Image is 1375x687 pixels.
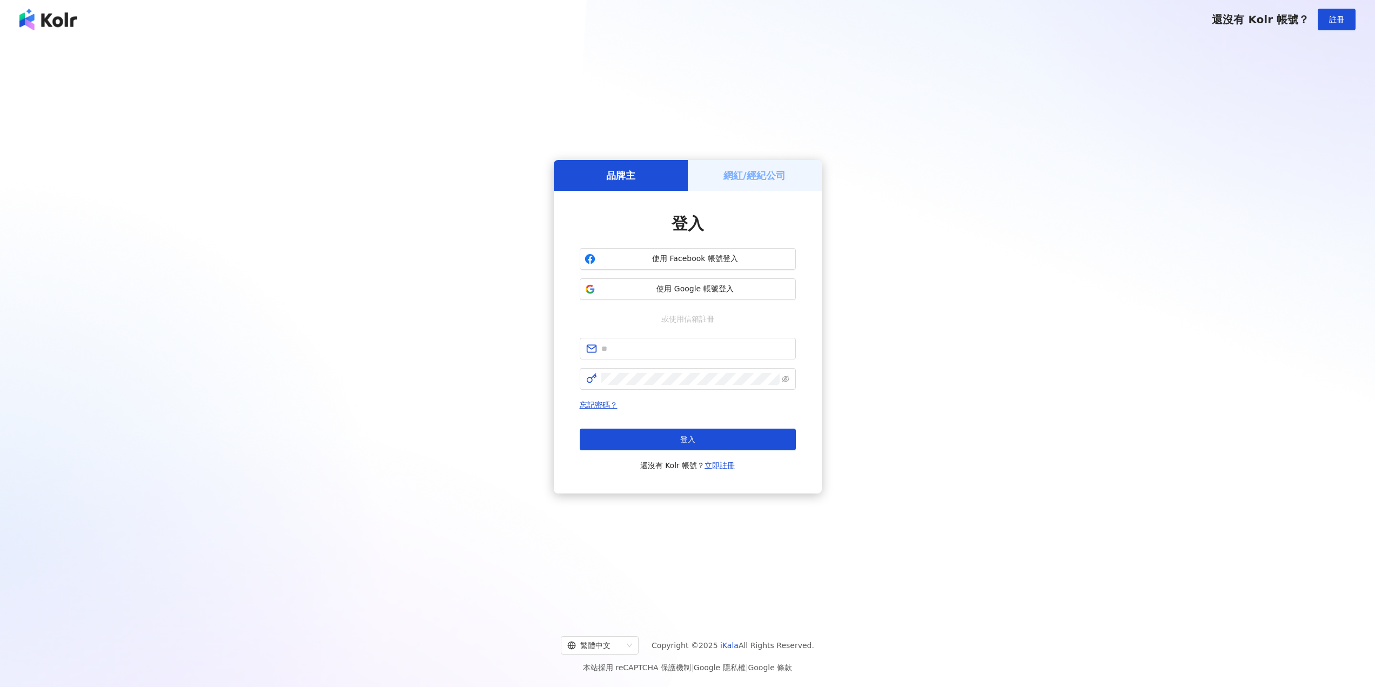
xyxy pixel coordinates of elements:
a: Google 條款 [748,663,792,672]
span: | [746,663,748,672]
h5: 品牌主 [606,169,635,182]
span: 還沒有 Kolr 帳號？ [1212,13,1309,26]
a: 忘記密碼？ [580,401,618,409]
span: 本站採用 reCAPTCHA 保護機制 [583,661,792,674]
span: 登入 [672,214,704,233]
button: 使用 Facebook 帳號登入 [580,248,796,270]
span: | [691,663,694,672]
span: 登入 [680,435,695,444]
div: 繁體中文 [567,637,622,654]
button: 登入 [580,429,796,450]
a: iKala [720,641,739,650]
span: 註冊 [1329,15,1344,24]
h5: 網紅/經紀公司 [723,169,786,182]
button: 註冊 [1318,9,1356,30]
button: 使用 Google 帳號登入 [580,278,796,300]
span: 或使用信箱註冊 [654,313,722,325]
a: 立即註冊 [705,461,735,470]
span: 還沒有 Kolr 帳號？ [640,459,735,472]
a: Google 隱私權 [694,663,746,672]
img: logo [19,9,77,30]
span: eye-invisible [782,375,789,383]
span: Copyright © 2025 All Rights Reserved. [652,639,814,652]
span: 使用 Google 帳號登入 [600,284,791,295]
span: 使用 Facebook 帳號登入 [600,254,791,264]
